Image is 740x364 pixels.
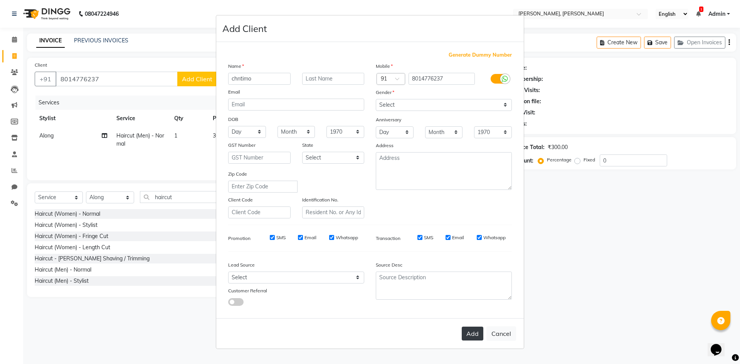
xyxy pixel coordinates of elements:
[228,142,256,149] label: GST Number
[228,89,240,96] label: Email
[376,262,402,268] label: Source Desc
[376,89,394,96] label: Gender
[228,73,291,85] input: First Name
[376,116,401,123] label: Anniversary
[228,116,238,123] label: DOB
[376,63,393,70] label: Mobile
[228,63,244,70] label: Name
[462,327,483,341] button: Add
[336,234,358,241] label: Whatsapp
[228,196,253,203] label: Client Code
[449,51,512,59] span: Generate Dummy Number
[228,287,267,294] label: Customer Referral
[409,73,475,85] input: Mobile
[376,142,394,149] label: Address
[228,262,255,268] label: Lead Source
[302,196,338,203] label: Identification No.
[304,234,316,241] label: Email
[228,171,247,178] label: Zip Code
[708,333,732,356] iframe: chat widget
[486,326,516,341] button: Cancel
[483,234,506,241] label: Whatsapp
[228,152,291,164] input: GST Number
[376,235,400,242] label: Transaction
[228,181,298,193] input: Enter Zip Code
[222,22,267,35] h4: Add Client
[228,99,364,111] input: Email
[302,206,365,218] input: Resident No. or Any Id
[302,73,365,85] input: Last Name
[228,206,291,218] input: Client Code
[276,234,286,241] label: SMS
[228,235,251,242] label: Promotion
[302,142,313,149] label: State
[452,234,464,241] label: Email
[424,234,433,241] label: SMS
